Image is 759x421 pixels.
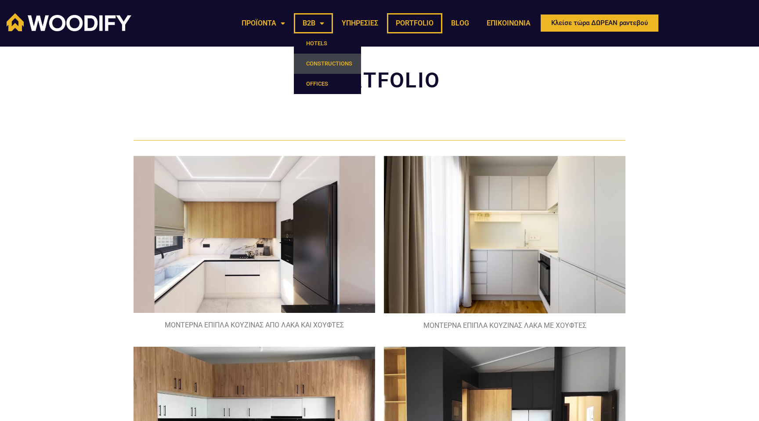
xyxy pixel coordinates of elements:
img: ΜΟΝΤΕΡΝΑ ΕΠΙΠΛΑ ΚΟΥΖΙΝΑΣ ΛΑΚΑ ΜΕ ΧΟΥΦΤΕΣ [384,156,625,313]
h2: PORTFOLIO [134,51,625,110]
a: B2B [294,13,333,33]
a: Κλείσε τώρα ΔΩΡΕΑΝ ραντεβού [539,13,660,33]
a: BLOG [442,13,478,33]
nav: Menu [233,13,539,33]
a: CONSTRUCTIONS [294,54,361,74]
span: Κλείσε τώρα ΔΩΡΕΑΝ ραντεβού [551,20,648,26]
a: OFFICES [294,74,361,94]
a: ΠΡΟΪΟΝΤΑ [233,13,294,33]
a: ΥΠΗΡΕΣΙΕΣ [333,13,387,33]
a: HOTELS [294,33,361,54]
img: Woodify [7,13,131,31]
a: ΕΠΙΚΟΙΝΩΝΙΑ [478,13,539,33]
figcaption: ΜΟΝΤΕΡΝΑ ΕΠΙΠΛΑ ΚΟΥΖΙΝΑΣ ΑΠΟ ΛΑΚΑ ΚΑΙ ΧΟΥΦΤΕΣ [134,319,375,332]
ul: B2B [294,33,361,94]
figcaption: ΜΟΝΤΕΡΝΑ ΕΠΙΠΛΑ ΚΟΥΖΙΝΑΣ ΛΑΚΑ ΜΕ ΧΟΥΦΤΕΣ [384,319,625,332]
a: PORTFOLIO [387,13,442,33]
